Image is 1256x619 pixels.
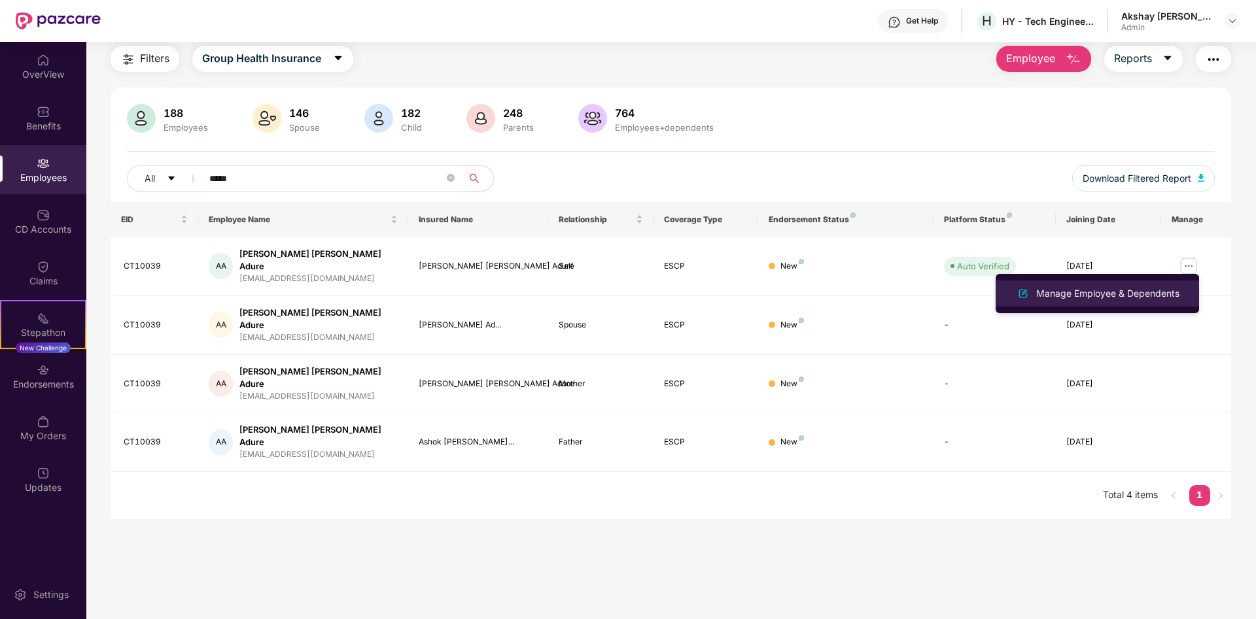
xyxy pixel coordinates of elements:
[1114,50,1152,67] span: Reports
[161,122,211,133] div: Employees
[209,312,233,338] div: AA
[1066,319,1151,331] div: [DATE]
[1103,485,1158,506] li: Total 4 items
[161,107,211,120] div: 188
[1066,436,1151,448] div: [DATE]
[239,448,398,461] div: [EMAIL_ADDRESS][DOMAIN_NAME]
[419,260,538,273] div: [PERSON_NAME] [PERSON_NAME] Adure
[364,104,393,133] img: svg+xml;base64,PHN2ZyB4bWxucz0iaHR0cDovL3d3dy53My5vcmcvMjAwMC9zdmciIHhtbG5zOnhsaW5rPSJodHRwOi8vd3...
[548,202,654,237] th: Relationship
[287,122,323,133] div: Spouse
[239,273,398,285] div: [EMAIL_ADDRESS][DOMAIN_NAME]
[559,260,643,273] div: Self
[37,415,50,428] img: svg+xml;base64,PHN2ZyBpZD0iTXlfT3JkZXJzIiBkYXRhLW5hbWU9Ik15IE9yZGVycyIgeG1sbnM9Imh0dHA6Ly93d3cudz...
[664,260,748,273] div: ESCP
[120,52,136,67] img: svg+xml;base64,PHN2ZyB4bWxucz0iaHR0cDovL3d3dy53My5vcmcvMjAwMC9zdmciIHdpZHRoPSIyNCIgaGVpZ2h0PSIyNC...
[239,365,398,390] div: [PERSON_NAME] [PERSON_NAME] Adure
[1066,378,1151,390] div: [DATE]
[933,413,1056,472] td: -
[906,16,938,26] div: Get Help
[1083,171,1191,186] span: Download Filtered Report
[127,165,207,192] button: Allcaret-down
[447,173,455,185] span: close-circle
[1121,10,1213,22] div: Akshay [PERSON_NAME]
[1163,485,1184,506] li: Previous Page
[198,202,408,237] th: Employee Name
[664,436,748,448] div: ESCP
[419,319,538,331] div: [PERSON_NAME] Ad...
[799,259,804,264] img: svg+xml;base64,PHN2ZyB4bWxucz0iaHR0cDovL3d3dy53My5vcmcvMjAwMC9zdmciIHdpZHRoPSI4IiBoZWlnaHQ9IjgiIH...
[799,376,804,382] img: svg+xml;base64,PHN2ZyB4bWxucz0iaHR0cDovL3d3dy53My5vcmcvMjAwMC9zdmciIHdpZHRoPSI4IiBoZWlnaHQ9IjgiIH...
[1121,22,1213,33] div: Admin
[1189,485,1210,505] a: 1
[37,157,50,170] img: svg+xml;base64,PHN2ZyBpZD0iRW1wbG95ZWVzIiB4bWxucz0iaHR0cDovL3d3dy53My5vcmcvMjAwMC9zdmciIHdpZHRoPS...
[799,318,804,323] img: svg+xml;base64,PHN2ZyB4bWxucz0iaHR0cDovL3d3dy53My5vcmcvMjAwMC9zdmciIHdpZHRoPSI4IiBoZWlnaHQ9IjgiIH...
[559,436,643,448] div: Father
[1217,492,1225,499] span: right
[419,378,538,390] div: [PERSON_NAME] [PERSON_NAME] Adure
[398,107,425,120] div: 182
[933,296,1056,355] td: -
[500,122,536,133] div: Parents
[239,424,398,448] div: [PERSON_NAME] [PERSON_NAME] Adure
[37,312,50,325] img: svg+xml;base64,PHN2ZyB4bWxucz0iaHR0cDovL3d3dy53My5vcmcvMjAwMC9zdmciIHdpZHRoPSIyMSIgaGVpZ2h0PSIyMC...
[612,107,716,120] div: 764
[769,214,923,225] div: Endorsement Status
[1104,46,1183,72] button: Reportscaret-down
[559,378,643,390] div: Mother
[1006,50,1055,67] span: Employee
[780,319,804,331] div: New
[1227,16,1238,26] img: svg+xml;base64,PHN2ZyBpZD0iRHJvcGRvd24tMzJ4MzIiIHhtbG5zPSJodHRwOi8vd3d3LnczLm9yZy8yMDAwL3N2ZyIgd2...
[850,212,856,218] img: svg+xml;base64,PHN2ZyB4bWxucz0iaHR0cDovL3d3dy53My5vcmcvMjAwMC9zdmciIHdpZHRoPSI4IiBoZWlnaHQ9IjgiIH...
[408,202,548,237] th: Insured Name
[209,371,233,397] div: AA
[799,435,804,441] img: svg+xml;base64,PHN2ZyB4bWxucz0iaHR0cDovL3d3dy53My5vcmcvMjAwMC9zdmciIHdpZHRoPSI4IiBoZWlnaHQ9IjgiIH...
[29,588,73,601] div: Settings
[1002,15,1094,27] div: HY - Tech Engineers Limited
[333,53,343,65] span: caret-down
[37,467,50,480] img: svg+xml;base64,PHN2ZyBpZD0iVXBkYXRlZCIgeG1sbnM9Imh0dHA6Ly93d3cudzMub3JnLzIwMDAvc3ZnIiB3aWR0aD0iMj...
[140,50,169,67] span: Filters
[1198,174,1204,182] img: svg+xml;base64,PHN2ZyB4bWxucz0iaHR0cDovL3d3dy53My5vcmcvMjAwMC9zdmciIHhtbG5zOnhsaW5rPSJodHRwOi8vd3...
[612,122,716,133] div: Employees+dependents
[124,436,188,448] div: CT10039
[559,214,633,225] span: Relationship
[111,46,179,72] button: Filters
[124,319,188,331] div: CT10039
[111,202,198,237] th: EID
[559,319,643,331] div: Spouse
[239,248,398,273] div: [PERSON_NAME] [PERSON_NAME] Adure
[1015,286,1031,301] img: svg+xml;base64,PHN2ZyB4bWxucz0iaHR0cDovL3d3dy53My5vcmcvMjAwMC9zdmciIHhtbG5zOnhsaW5rPSJodHRwOi8vd3...
[780,260,804,273] div: New
[461,173,487,184] span: search
[944,214,1045,225] div: Platform Status
[1210,485,1231,506] li: Next Page
[124,260,188,273] div: CT10039
[192,46,353,72] button: Group Health Insurancecaret-down
[37,54,50,67] img: svg+xml;base64,PHN2ZyBpZD0iSG9tZSIgeG1sbnM9Imh0dHA6Ly93d3cudzMub3JnLzIwMDAvc3ZnIiB3aWR0aD0iMjAiIG...
[466,104,495,133] img: svg+xml;base64,PHN2ZyB4bWxucz0iaHR0cDovL3d3dy53My5vcmcvMjAwMC9zdmciIHhtbG5zOnhsaW5rPSJodHRwOi8vd3...
[933,355,1056,414] td: -
[1007,212,1012,218] img: svg+xml;base64,PHN2ZyB4bWxucz0iaHR0cDovL3d3dy53My5vcmcvMjAwMC9zdmciIHdpZHRoPSI4IiBoZWlnaHQ9IjgiIH...
[14,588,27,601] img: svg+xml;base64,PHN2ZyBpZD0iU2V0dGluZy0yMHgyMCIgeG1sbnM9Imh0dHA6Ly93d3cudzMub3JnLzIwMDAvc3ZnIiB3aW...
[398,122,425,133] div: Child
[578,104,607,133] img: svg+xml;base64,PHN2ZyB4bWxucz0iaHR0cDovL3d3dy53My5vcmcvMjAwMC9zdmciIHhtbG5zOnhsaW5rPSJodHRwOi8vd3...
[1,326,85,339] div: Stepathon
[500,107,536,120] div: 248
[1210,485,1231,506] button: right
[461,165,494,192] button: search
[239,307,398,331] div: [PERSON_NAME] [PERSON_NAME] Adure
[167,174,176,184] span: caret-down
[419,436,538,448] div: Ashok [PERSON_NAME]...
[780,436,804,448] div: New
[447,174,455,182] span: close-circle
[1066,260,1151,273] div: [DATE]
[253,104,281,133] img: svg+xml;base64,PHN2ZyB4bWxucz0iaHR0cDovL3d3dy53My5vcmcvMjAwMC9zdmciIHhtbG5zOnhsaW5rPSJodHRwOi8vd3...
[124,378,188,390] div: CT10039
[16,12,101,29] img: New Pazcare Logo
[780,378,804,390] div: New
[664,378,748,390] div: ESCP
[239,331,398,344] div: [EMAIL_ADDRESS][DOMAIN_NAME]
[1178,256,1199,276] img: manageButton
[654,202,759,237] th: Coverage Type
